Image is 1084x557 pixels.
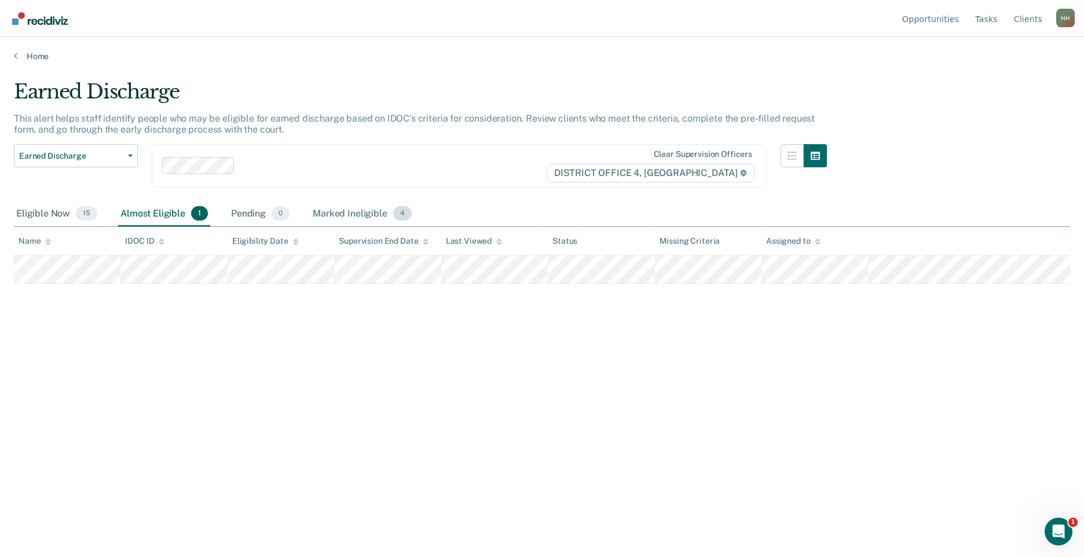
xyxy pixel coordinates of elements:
div: Eligible Now15 [14,201,100,227]
button: Profile dropdown button [1056,9,1075,27]
button: Earned Discharge [14,144,138,167]
a: Home [14,51,1070,61]
p: This alert helps staff identify people who may be eligible for earned discharge based on IDOC’s c... [14,113,815,135]
span: 15 [76,206,97,221]
div: Status [552,236,577,246]
div: Earned Discharge [14,80,827,113]
span: 0 [272,206,290,221]
div: H H [1056,9,1075,27]
div: Clear supervision officers [654,149,752,159]
div: Almost Eligible1 [118,201,210,227]
span: Earned Discharge [19,151,123,161]
span: DISTRICT OFFICE 4, [GEOGRAPHIC_DATA] [547,164,755,182]
span: 1 [191,206,208,221]
iframe: Intercom live chat [1045,518,1072,545]
div: Pending0 [229,201,292,227]
div: Name [19,236,51,246]
div: IDOC ID [125,236,164,246]
img: Recidiviz [12,12,68,25]
div: Assigned to [766,236,821,246]
span: 4 [393,206,412,221]
div: Marked Ineligible4 [310,201,414,227]
div: Eligibility Date [232,236,299,246]
div: Missing Criteria [660,236,720,246]
span: 1 [1068,518,1078,527]
div: Supervision End Date [339,236,429,246]
div: Last Viewed [446,236,502,246]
